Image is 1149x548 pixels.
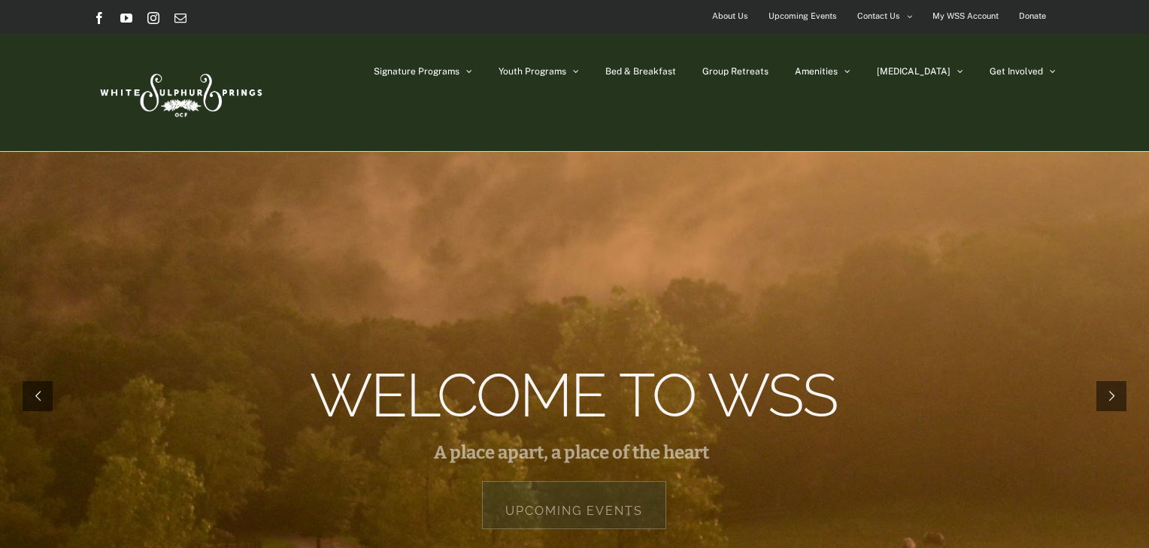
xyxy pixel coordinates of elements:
[310,379,837,413] rs-layer: Welcome to WSS
[93,57,266,128] img: White Sulphur Springs Logo
[434,444,709,461] rs-layer: A place apart, a place of the heart
[932,5,999,27] span: My WSS Account
[499,67,566,76] span: Youth Programs
[877,67,950,76] span: [MEDICAL_DATA]
[374,34,472,109] a: Signature Programs
[605,67,676,76] span: Bed & Breakfast
[702,34,769,109] a: Group Retreats
[482,481,666,529] a: Upcoming Events
[857,5,900,27] span: Contact Us
[499,34,579,109] a: Youth Programs
[795,67,838,76] span: Amenities
[990,67,1043,76] span: Get Involved
[605,34,676,109] a: Bed & Breakfast
[877,34,963,109] a: [MEDICAL_DATA]
[374,34,1056,109] nav: Main Menu
[769,5,837,27] span: Upcoming Events
[702,67,769,76] span: Group Retreats
[374,67,459,76] span: Signature Programs
[990,34,1056,109] a: Get Involved
[712,5,748,27] span: About Us
[795,34,850,109] a: Amenities
[1019,5,1046,27] span: Donate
